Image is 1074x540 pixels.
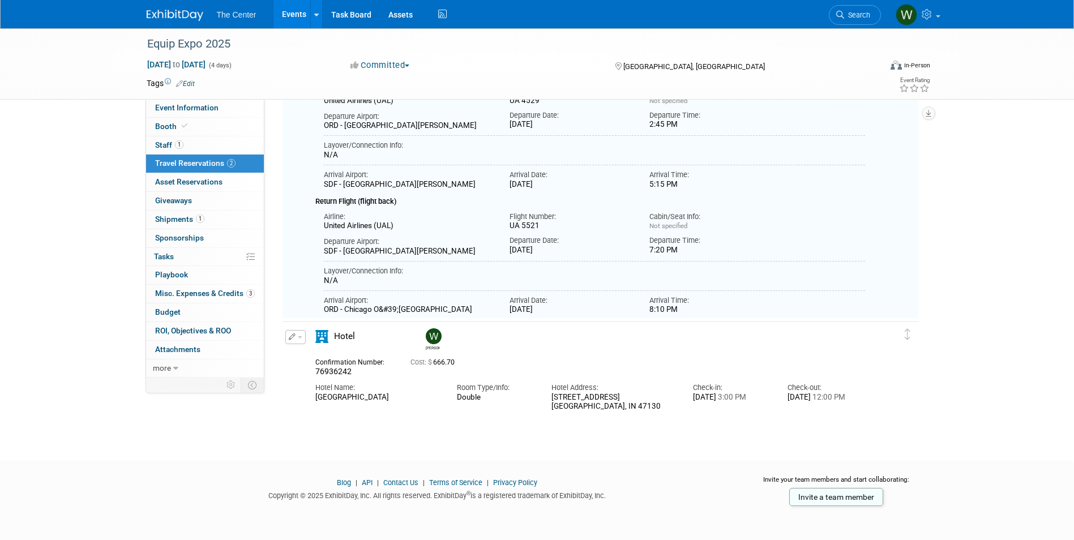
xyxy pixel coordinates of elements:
td: Toggle Event Tabs [241,378,264,392]
span: | [353,478,360,487]
span: Playbook [155,270,188,279]
div: Whitney Mueller [426,344,440,350]
div: Arrival Airport: [324,170,493,180]
span: (4 days) [208,62,232,69]
div: Arrival Date: [510,295,632,306]
span: | [420,478,427,487]
span: Sponsorships [155,233,204,242]
span: Not specified [649,222,687,230]
span: Giveaways [155,196,192,205]
div: Departure Time: [649,110,772,121]
a: Travel Reservations2 [146,155,264,173]
span: more [153,363,171,372]
span: [DATE] [DATE] [147,59,206,70]
div: Layover/Connection Info: [324,266,866,276]
div: United Airlines (UAL) [324,221,493,231]
span: 12:00 PM [811,393,845,401]
img: ExhibitDay [147,10,203,21]
a: Edit [176,80,195,88]
span: Budget [155,307,181,316]
a: Invite a team member [789,488,883,506]
div: [DATE] [510,246,632,255]
span: 1 [196,215,204,223]
div: [STREET_ADDRESS] [GEOGRAPHIC_DATA], IN 47130 [551,393,676,412]
a: Privacy Policy [493,478,537,487]
img: Whitney Mueller [896,4,917,25]
div: Invite your team members and start collaborating: [745,475,928,492]
div: Room Type/Info: [457,383,534,393]
div: Return Flight (flight back) [315,190,866,207]
i: Booth reservation complete [182,123,187,129]
div: [DATE] [510,305,632,315]
span: Asset Reservations [155,177,222,186]
div: [DATE] [510,120,632,130]
span: Staff [155,140,183,149]
a: Sponsorships [146,229,264,247]
a: Shipments1 [146,211,264,229]
div: Departure Date: [510,235,632,246]
div: UA 4529 [510,96,632,106]
span: 3 [246,289,255,298]
div: Double [457,393,534,402]
a: Attachments [146,341,264,359]
td: Personalize Event Tab Strip [221,378,241,392]
div: Departure Airport: [324,112,493,122]
span: Cost: $ [410,358,433,366]
span: 76936242 [315,367,352,376]
a: Giveaways [146,192,264,210]
a: Contact Us [383,478,418,487]
div: Check-out: [788,383,865,393]
a: Tasks [146,248,264,266]
span: [GEOGRAPHIC_DATA], [GEOGRAPHIC_DATA] [623,62,765,71]
div: Arrival Time: [649,295,772,306]
span: 3:00 PM [716,393,746,401]
div: Departure Time: [649,235,772,246]
a: more [146,359,264,378]
div: Departure Date: [510,110,632,121]
a: Event Information [146,99,264,117]
span: 666.70 [410,358,459,366]
div: Arrival Airport: [324,295,493,306]
div: [GEOGRAPHIC_DATA] [315,393,440,402]
span: Shipments [155,215,204,224]
div: Copyright © 2025 ExhibitDay, Inc. All rights reserved. ExhibitDay is a registered trademark of Ex... [147,488,729,501]
a: Playbook [146,266,264,284]
a: Blog [337,478,351,487]
i: Hotel [315,330,328,343]
sup: ® [467,490,470,496]
div: [DATE] [510,180,632,190]
div: 2:45 PM [649,120,772,130]
div: Confirmation Number: [315,355,393,367]
span: 1 [175,140,183,149]
div: Check-in: [693,383,771,393]
a: ROI, Objectives & ROO [146,322,264,340]
span: to [171,60,182,69]
div: Hotel Name: [315,383,440,393]
a: Budget [146,303,264,322]
div: Airline: [324,212,493,222]
button: Committed [346,59,414,71]
a: Booth [146,118,264,136]
td: Tags [147,78,195,89]
img: Whitney Mueller [426,328,442,344]
div: United Airlines (UAL) [324,96,493,106]
div: ORD - Chicago O&#39;[GEOGRAPHIC_DATA] [324,305,493,315]
div: [DATE] [693,393,771,402]
span: Booth [155,122,190,131]
img: Format-Inperson.png [891,61,902,70]
div: Event Rating [899,78,930,83]
div: ORD - [GEOGRAPHIC_DATA][PERSON_NAME] [324,121,493,131]
div: N/A [324,151,866,160]
span: | [484,478,491,487]
span: 2 [227,159,236,168]
i: Click and drag to move item [905,329,910,340]
div: Whitney Mueller [423,328,443,350]
span: | [374,478,382,487]
span: Travel Reservations [155,158,236,168]
div: SDF - [GEOGRAPHIC_DATA][PERSON_NAME] [324,180,493,190]
a: Staff1 [146,136,264,155]
div: [DATE] [788,393,865,402]
span: Not specified [649,97,687,105]
span: Attachments [155,345,200,354]
div: Hotel Address: [551,383,676,393]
